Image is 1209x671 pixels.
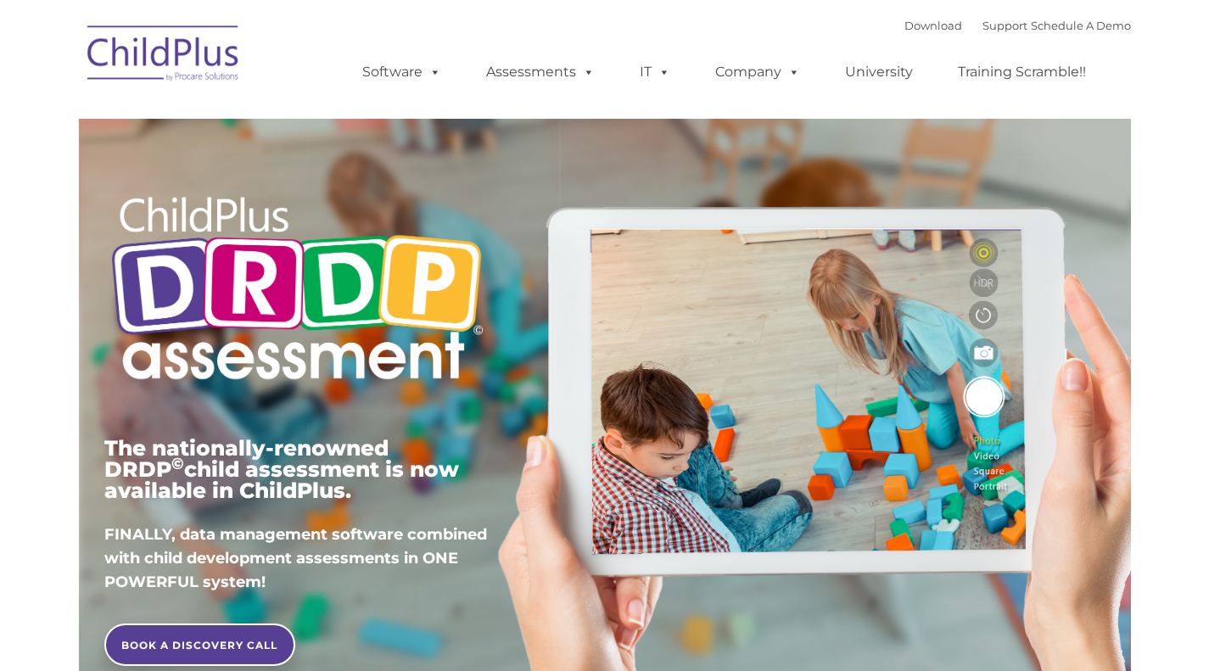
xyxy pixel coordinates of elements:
[982,19,1027,32] a: Support
[469,55,612,89] a: Assessments
[904,19,1131,32] font: |
[941,55,1103,89] a: Training Scramble!!
[828,55,930,89] a: University
[904,19,962,32] a: Download
[623,55,687,89] a: IT
[104,435,459,503] span: The nationally-renowned DRDP child assessment is now available in ChildPlus.
[698,55,817,89] a: Company
[171,454,184,473] sup: ©
[1031,19,1131,32] a: Schedule A Demo
[345,55,458,89] a: Software
[104,174,490,408] img: Copyright - DRDP Logo Light
[104,623,295,666] a: BOOK A DISCOVERY CALL
[79,14,249,98] img: ChildPlus by Procare Solutions
[104,525,487,591] span: FINALLY, data management software combined with child development assessments in ONE POWERFUL sys...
